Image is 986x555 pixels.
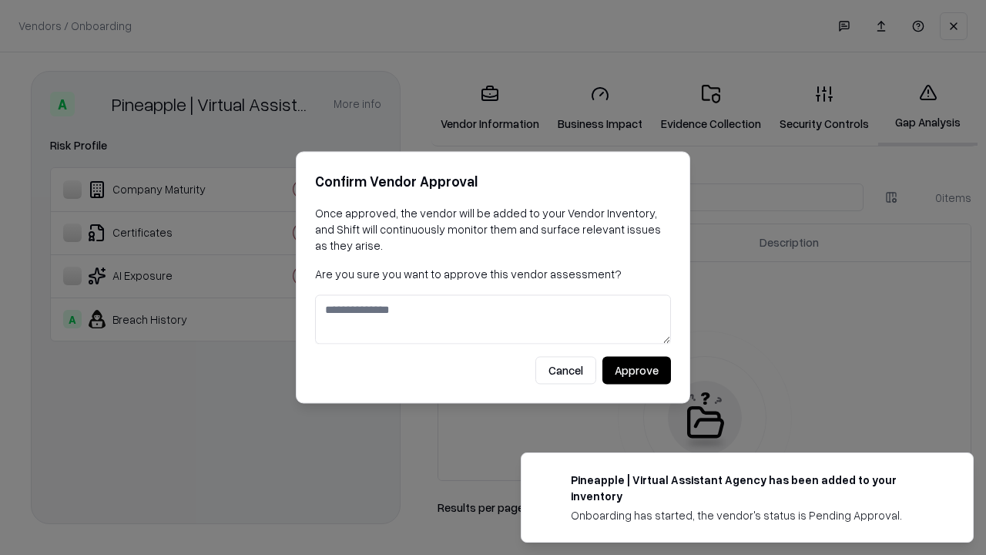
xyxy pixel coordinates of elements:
p: Once approved, the vendor will be added to your Vendor Inventory, and Shift will continuously mon... [315,205,671,254]
button: Approve [602,357,671,385]
div: Onboarding has started, the vendor's status is Pending Approval. [571,507,936,523]
h2: Confirm Vendor Approval [315,170,671,193]
p: Are you sure you want to approve this vendor assessment? [315,266,671,282]
div: Pineapple | Virtual Assistant Agency has been added to your inventory [571,472,936,504]
button: Cancel [535,357,596,385]
img: trypineapple.com [540,472,558,490]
